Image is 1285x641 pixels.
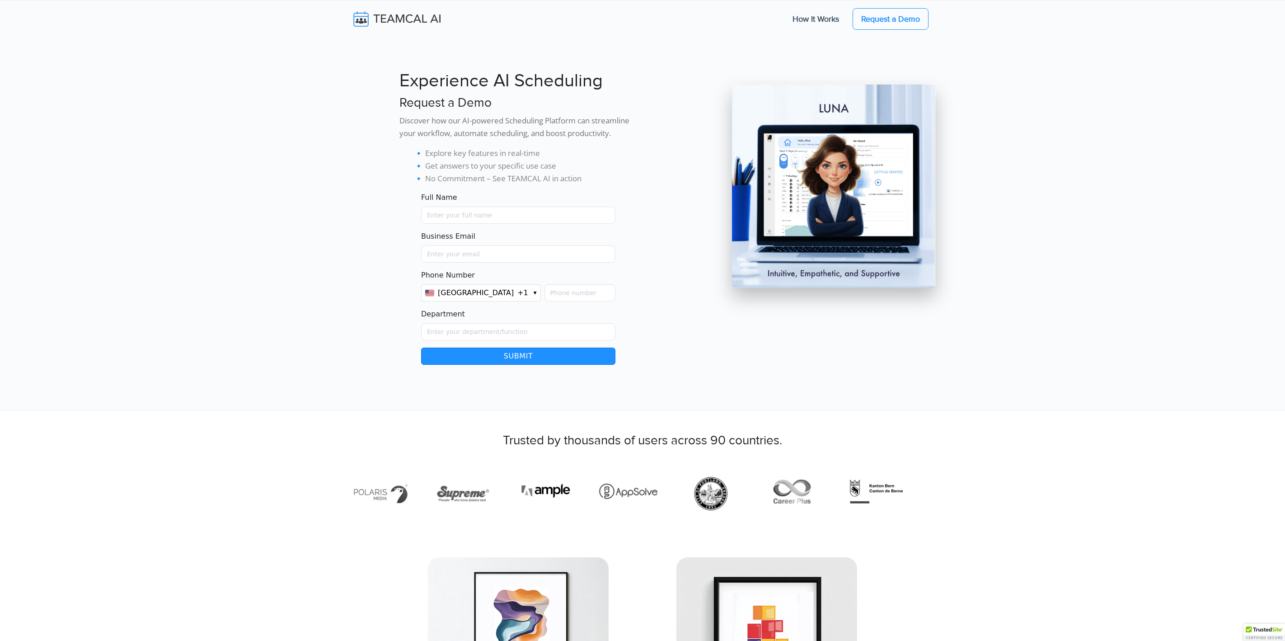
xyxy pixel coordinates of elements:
[438,288,514,298] span: [GEOGRAPHIC_DATA]
[399,114,637,140] p: Discover how our AI-powered Scheduling Platform can streamline your workflow, automate scheduling...
[414,160,637,172] li: 🔹 Get answers to your specific use case
[399,95,637,111] h3: Request a Demo
[414,147,637,160] li: 🔹 Explore key features in real-time
[517,288,528,298] span: +1
[839,473,900,514] img: https-www.be.ch-de-start.html.png
[534,288,537,297] span: ▾
[921,473,982,514] img: https-biotech-net.com-.png
[421,245,615,263] input: Enter your email
[591,473,652,514] img: https-appsolve.com-%E2%80%931.png
[399,70,637,92] h1: Experience AI Scheduling
[732,85,935,288] img: pic
[673,473,734,514] img: https-www.portland.gov-.png
[421,284,541,302] button: [GEOGRAPHIC_DATA] +1 ▾
[421,192,457,203] label: Full Name
[544,284,615,302] input: Phone number
[421,207,615,224] input: Name must only contain letters and spaces
[421,270,475,281] label: Phone Number
[1243,624,1285,641] div: TrustedSite Certified
[425,290,434,296] img: United States flag
[421,231,475,242] label: Business Email
[421,348,615,365] button: Submit
[350,433,935,448] h3: Trusted by thousands of users across 90 countries.
[783,9,848,28] a: How It Works
[508,473,569,514] img: https-ample.co.in-.png
[756,473,817,514] img: https-careerpluscanada.com-.png
[342,473,403,514] img: http-den-ev.de-.png
[421,309,465,320] label: Department
[421,323,615,340] input: Enter your department/function
[425,473,486,514] img: http-supreme.co.in-%E2%80%931.png
[853,8,929,30] a: Request a Demo
[414,172,637,185] li: 🔹 No Commitment – See TEAMCAL AI in action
